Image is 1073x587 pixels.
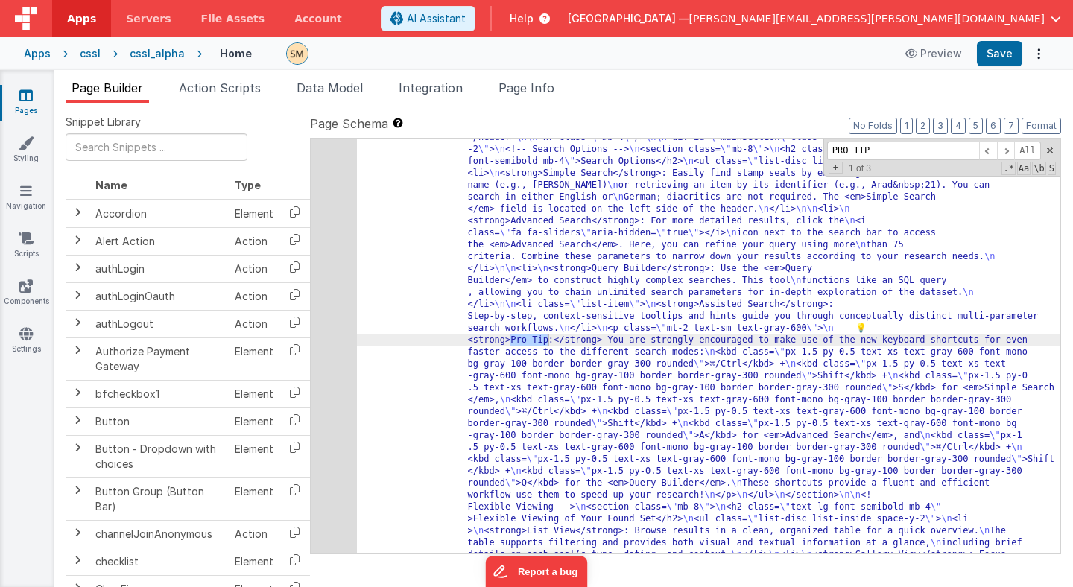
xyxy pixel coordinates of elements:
[229,255,279,282] td: Action
[80,46,101,61] div: cssl
[297,80,363,95] span: Data Model
[89,227,229,255] td: Alert Action
[287,43,308,64] img: e9616e60dfe10b317d64a5e98ec8e357
[66,133,247,161] input: Search Snippets ...
[67,11,96,26] span: Apps
[951,118,966,134] button: 4
[498,80,554,95] span: Page Info
[235,179,261,191] span: Type
[1048,162,1056,175] span: Search In Selection
[1004,118,1019,134] button: 7
[900,118,913,134] button: 1
[229,337,279,380] td: Element
[89,520,229,548] td: channelJoinAnonymous
[72,80,143,95] span: Page Builder
[220,48,252,59] h4: Home
[89,407,229,435] td: Button
[229,520,279,548] td: Action
[916,118,930,134] button: 2
[179,80,261,95] span: Action Scripts
[201,11,265,26] span: File Assets
[95,179,127,191] span: Name
[229,477,279,520] td: Element
[89,337,229,380] td: Authorize Payment Gateway
[229,435,279,477] td: Element
[89,200,229,228] td: Accordion
[310,115,388,133] span: Page Schema
[381,6,475,31] button: AI Assistant
[89,310,229,337] td: authLogout
[229,380,279,407] td: Element
[1017,162,1031,175] span: CaseSensitive Search
[969,118,983,134] button: 5
[89,477,229,520] td: Button Group (Button Bar)
[229,310,279,337] td: Action
[407,11,466,26] span: AI Assistant
[126,11,171,26] span: Servers
[229,282,279,310] td: Action
[977,41,1022,66] button: Save
[1032,162,1045,175] span: Whole Word Search
[89,255,229,282] td: authLogin
[66,115,141,130] span: Snippet Library
[399,80,463,95] span: Integration
[89,548,229,575] td: checklist
[89,380,229,407] td: bfcheckbox1
[689,11,1045,26] span: [PERSON_NAME][EMAIL_ADDRESS][PERSON_NAME][DOMAIN_NAME]
[933,118,948,134] button: 3
[1028,43,1049,64] button: Options
[229,407,279,435] td: Element
[229,200,279,228] td: Element
[229,548,279,575] td: Element
[130,46,185,61] div: cssl_alpha
[229,227,279,255] td: Action
[849,118,897,134] button: No Folds
[568,11,689,26] span: [GEOGRAPHIC_DATA] —
[827,142,979,160] input: Search for
[829,162,843,174] span: Toggel Replace mode
[89,435,229,477] td: Button - Dropdown with choices
[843,163,877,174] span: 1 of 3
[1001,162,1015,175] span: RegExp Search
[1014,142,1041,160] span: Alt-Enter
[568,11,1061,26] button: [GEOGRAPHIC_DATA] — [PERSON_NAME][EMAIL_ADDRESS][PERSON_NAME][DOMAIN_NAME]
[486,556,588,587] iframe: Marker.io feedback button
[896,42,971,66] button: Preview
[510,11,534,26] span: Help
[1022,118,1061,134] button: Format
[24,46,51,61] div: Apps
[89,282,229,310] td: authLoginOauth
[986,118,1001,134] button: 6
